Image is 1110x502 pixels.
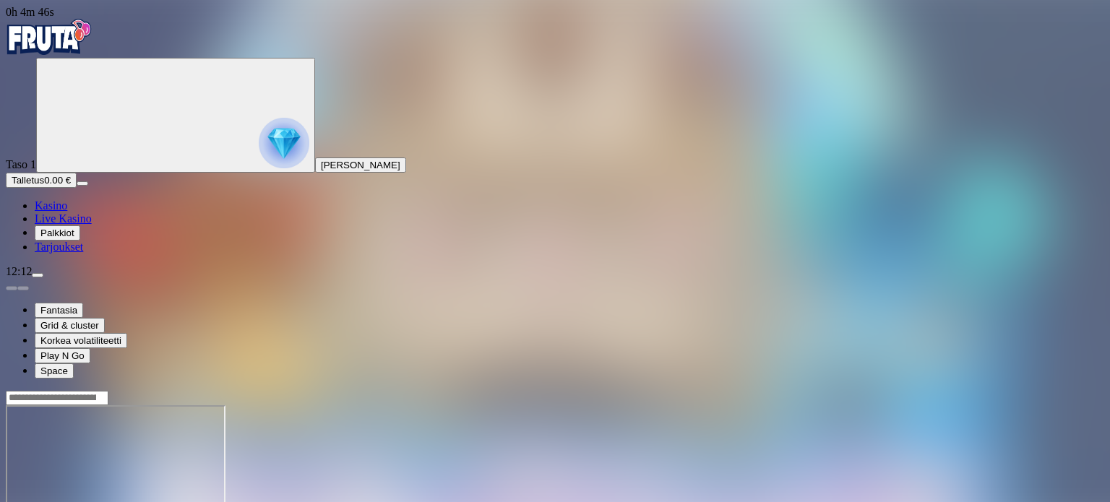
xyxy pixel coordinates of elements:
img: Fruta [6,19,92,55]
span: 12:12 [6,265,32,277]
button: [PERSON_NAME] [315,157,406,173]
span: user session time [6,6,54,18]
button: Grid & cluster [35,318,105,333]
img: reward progress [259,118,309,168]
button: prev slide [6,286,17,290]
nav: Primary [6,19,1104,254]
input: Search [6,391,108,405]
nav: Main menu [6,199,1104,254]
span: Fantasia [40,305,77,316]
button: Talletusplus icon0.00 € [6,173,77,188]
a: Tarjoukset [35,241,83,253]
span: [PERSON_NAME] [321,160,400,170]
span: Palkkiot [40,228,74,238]
span: Korkea volatiliteetti [40,335,121,346]
button: menu [77,181,88,186]
span: Play N Go [40,350,85,361]
span: Grid & cluster [40,320,99,331]
button: menu [32,273,43,277]
span: 0.00 € [44,175,71,186]
span: Space [40,365,68,376]
button: Palkkiot [35,225,80,241]
a: Fruta [6,45,92,57]
span: Taso 1 [6,158,36,170]
button: Fantasia [35,303,83,318]
span: Talletus [12,175,44,186]
button: Space [35,363,74,378]
button: next slide [17,286,29,290]
a: Kasino [35,199,67,212]
a: Live Kasino [35,212,92,225]
button: reward progress [36,58,315,173]
button: Korkea volatiliteetti [35,333,127,348]
button: Play N Go [35,348,90,363]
